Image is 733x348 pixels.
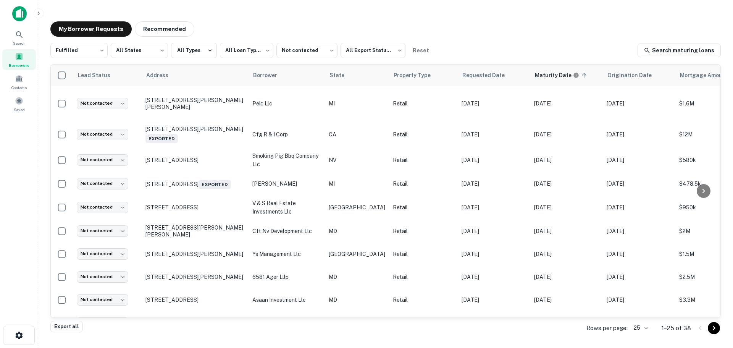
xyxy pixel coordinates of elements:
p: Retail [393,130,454,139]
div: All States [111,40,168,60]
p: Retail [393,99,454,108]
p: Retail [393,273,454,281]
th: Property Type [389,65,458,86]
span: Borrowers [9,62,29,68]
p: [STREET_ADDRESS] [145,296,245,303]
div: Maturity dates displayed may be estimated. Please contact the lender for the most accurate maturi... [535,71,579,79]
p: [DATE] [534,273,599,281]
p: MI [329,99,385,108]
p: [DATE] [607,99,672,108]
p: [STREET_ADDRESS] [145,204,245,211]
iframe: Chat Widget [695,287,733,324]
p: MI [329,180,385,188]
button: My Borrower Requests [50,21,132,37]
span: Maturity dates displayed may be estimated. Please contact the lender for the most accurate maturi... [535,71,589,79]
p: [DATE] [534,180,599,188]
div: 25 [631,322,649,333]
p: [STREET_ADDRESS][PERSON_NAME] [145,126,245,143]
span: Origination Date [607,71,662,80]
p: [STREET_ADDRESS][PERSON_NAME] [145,274,245,280]
th: Lead Status [73,65,142,86]
button: Export all [50,321,83,332]
div: Not contacted [77,225,128,236]
p: [DATE] [462,203,526,212]
p: Retail [393,180,454,188]
div: Not contacted [77,98,128,109]
span: Borrower [253,71,287,80]
div: Not contacted [276,40,337,60]
img: capitalize-icon.png [12,6,27,21]
button: Go to next page [708,322,720,334]
p: [DATE] [534,250,599,258]
th: State [325,65,389,86]
th: Requested Date [458,65,530,86]
p: [DATE] [462,156,526,164]
p: [DATE] [462,250,526,258]
p: [DATE] [607,273,672,281]
p: [DATE] [607,180,672,188]
p: Retail [393,296,454,304]
p: [STREET_ADDRESS][PERSON_NAME][PERSON_NAME] [145,224,245,238]
p: [DATE] [534,227,599,235]
p: [DATE] [607,203,672,212]
a: Contacts [2,71,36,92]
p: [GEOGRAPHIC_DATA] [329,250,385,258]
p: [DATE] [534,156,599,164]
th: Borrower [249,65,325,86]
div: Not contacted [77,129,128,140]
p: ys management llc [252,250,321,258]
p: [DATE] [607,130,672,139]
p: [DATE] [462,227,526,235]
p: [DATE] [534,203,599,212]
a: Saved [2,94,36,114]
div: Not contacted [77,317,128,328]
div: Not contacted [77,202,128,213]
p: [DATE] [607,156,672,164]
p: [DATE] [462,99,526,108]
p: Retail [393,227,454,235]
a: Search [2,27,36,48]
p: [DATE] [462,180,526,188]
button: Recommended [135,21,194,37]
button: Reset [408,43,433,58]
button: All Types [171,43,217,58]
div: Not contacted [77,271,128,282]
span: Lead Status [77,71,120,80]
div: Fulfilled [50,40,108,60]
p: smoking pig bbq company llc [252,152,321,168]
p: MD [329,227,385,235]
p: [STREET_ADDRESS][PERSON_NAME] [145,251,245,257]
p: [DATE] [534,130,599,139]
p: asaan investment llc [252,296,321,304]
th: Maturity dates displayed may be estimated. Please contact the lender for the most accurate maturi... [530,65,603,86]
th: Origination Date [603,65,675,86]
p: Retail [393,250,454,258]
span: Address [146,71,178,80]
div: All Export Statuses [341,40,405,60]
p: [GEOGRAPHIC_DATA] [329,203,385,212]
p: [STREET_ADDRESS] [145,178,245,189]
p: [DATE] [462,130,526,139]
span: Exported [199,180,231,189]
a: Borrowers [2,49,36,70]
p: [STREET_ADDRESS][PERSON_NAME][PERSON_NAME] [145,97,245,110]
p: peic llc [252,99,321,108]
p: [PERSON_NAME] [252,180,321,188]
p: Retail [393,203,454,212]
p: NV [329,156,385,164]
p: Retail [393,156,454,164]
p: [DATE] [462,296,526,304]
p: MD [329,273,385,281]
p: MD [329,296,385,304]
span: Requested Date [462,71,515,80]
p: [DATE] [534,296,599,304]
a: Search maturing loans [638,44,721,57]
span: Search [13,40,26,46]
p: cfg r & i corp [252,130,321,139]
span: Property Type [394,71,441,80]
p: [STREET_ADDRESS] [145,157,245,163]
